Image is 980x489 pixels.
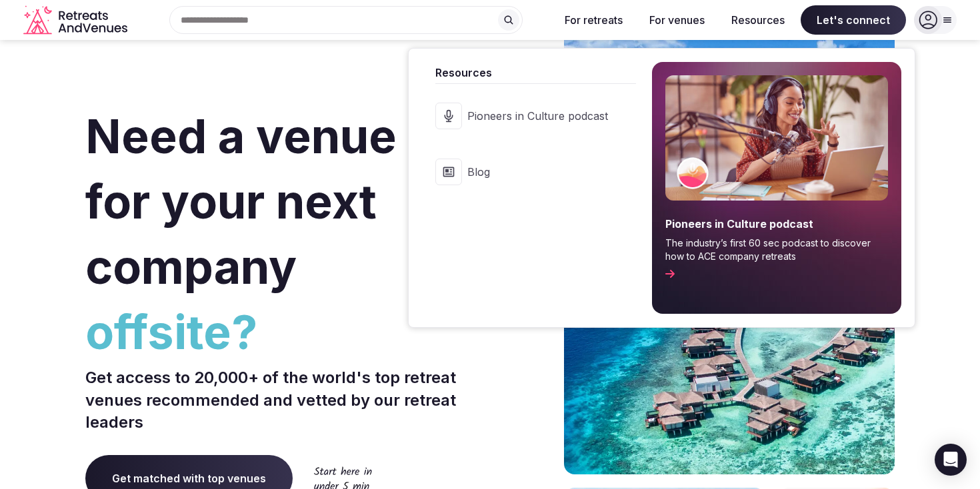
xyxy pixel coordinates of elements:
span: Let's connect [801,5,906,35]
button: For venues [639,5,715,35]
span: Blog [467,165,608,179]
div: Open Intercom Messenger [935,444,967,476]
button: For retreats [554,5,633,35]
span: Pioneers in Culture podcast [665,217,888,231]
span: The industry’s first 60 sec podcast to discover how to ACE company retreats [665,237,888,262]
a: Pioneers in Culture podcast [422,89,636,143]
span: Resources [435,65,636,81]
span: offsite? [85,300,485,365]
img: Resources [665,75,888,201]
a: Visit the homepage [23,5,130,35]
span: Need a venue for your next company [85,108,397,295]
span: Pioneers in Culture podcast [467,109,608,123]
p: Get access to 20,000+ of the world's top retreat venues recommended and vetted by our retreat lea... [85,366,485,434]
svg: Retreats and Venues company logo [23,5,130,35]
button: Resources [721,5,795,35]
a: Pioneers in Culture podcastThe industry’s first 60 sec podcast to discover how to ACE company ret... [652,62,901,314]
a: Blog [422,145,636,199]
